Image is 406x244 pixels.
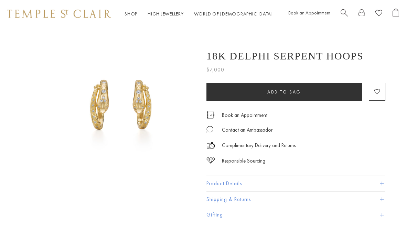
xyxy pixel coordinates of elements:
[125,11,137,17] a: ShopShop
[222,111,267,119] a: Book an Appointment
[372,212,399,237] iframe: Gorgias live chat messenger
[7,10,111,18] img: Temple St. Clair
[206,50,364,62] h1: 18K Delphi Serpent Hoops
[267,89,301,95] span: Add to bag
[148,11,184,17] a: High JewelleryHigh Jewellery
[206,157,215,164] img: icon_sourcing.svg
[393,9,399,19] a: Open Shopping Bag
[375,9,382,19] a: View Wishlist
[206,65,224,74] span: $7,000
[206,83,362,101] button: Add to bag
[222,141,296,150] p: Complimentary Delivery and Returns
[341,9,348,19] a: Search
[206,207,385,223] button: Gifting
[194,11,273,17] a: World of [DEMOGRAPHIC_DATA]World of [DEMOGRAPHIC_DATA]
[222,126,273,134] div: Contact an Ambassador
[206,141,215,150] img: icon_delivery.svg
[125,10,273,18] nav: Main navigation
[222,157,265,165] div: Responsible Sourcing
[206,126,213,133] img: MessageIcon-01_2.svg
[206,111,215,119] img: icon_appointment.svg
[288,10,330,16] a: Book an Appointment
[45,27,196,179] img: 18K Delphi Serpent Hoops
[206,192,385,207] button: Shipping & Returns
[206,176,385,191] button: Product Details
